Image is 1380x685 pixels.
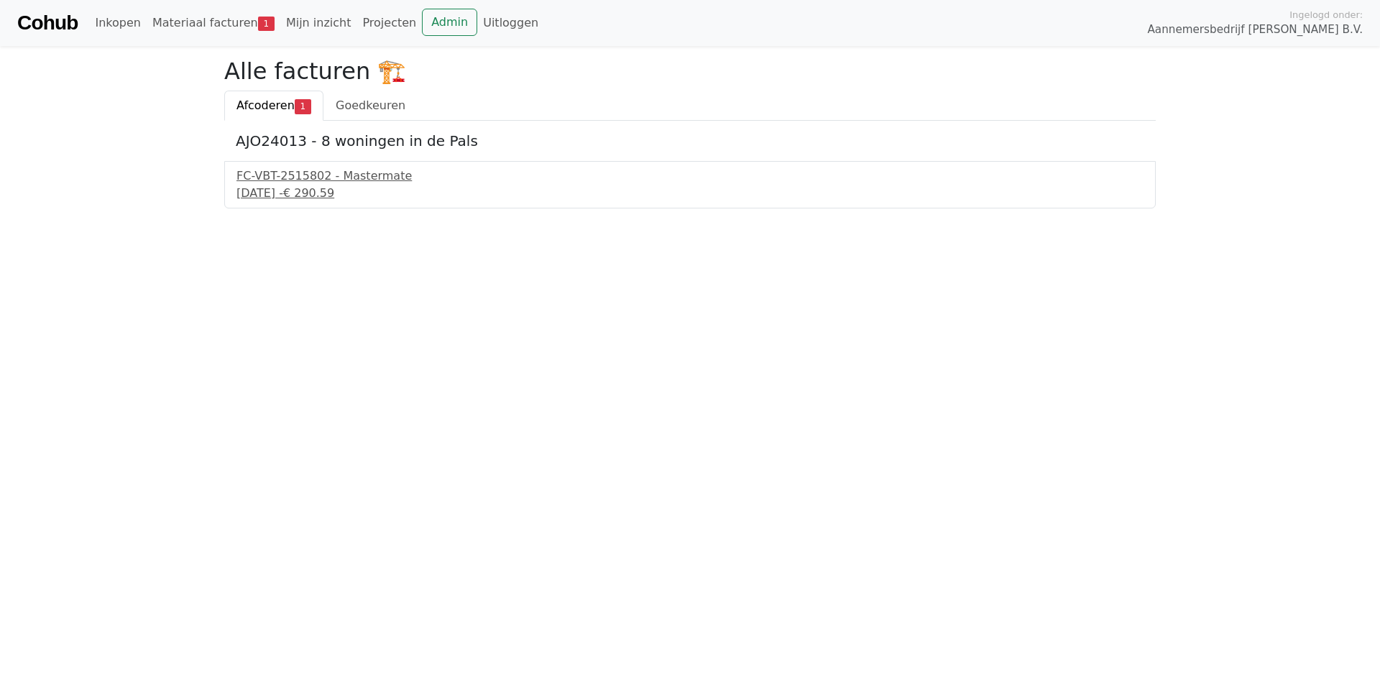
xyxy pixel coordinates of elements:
span: Afcoderen [236,98,295,112]
a: Materiaal facturen1 [147,9,280,37]
h5: AJO24013 - 8 woningen in de Pals [236,132,1144,150]
a: Projecten [356,9,422,37]
a: Uitloggen [477,9,544,37]
span: Aannemersbedrijf [PERSON_NAME] B.V. [1147,22,1363,38]
a: Cohub [17,6,78,40]
a: Admin [422,9,477,36]
span: 1 [258,17,275,31]
span: Goedkeuren [336,98,405,112]
span: € 290.59 [283,186,334,200]
a: FC-VBT-2515802 - Mastermate[DATE] -€ 290.59 [236,167,1144,202]
a: Afcoderen1 [224,91,323,121]
span: 1 [295,99,311,114]
div: [DATE] - [236,185,1144,202]
div: FC-VBT-2515802 - Mastermate [236,167,1144,185]
h2: Alle facturen 🏗️ [224,58,1156,85]
a: Goedkeuren [323,91,418,121]
a: Inkopen [89,9,146,37]
a: Mijn inzicht [280,9,357,37]
span: Ingelogd onder: [1289,8,1363,22]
